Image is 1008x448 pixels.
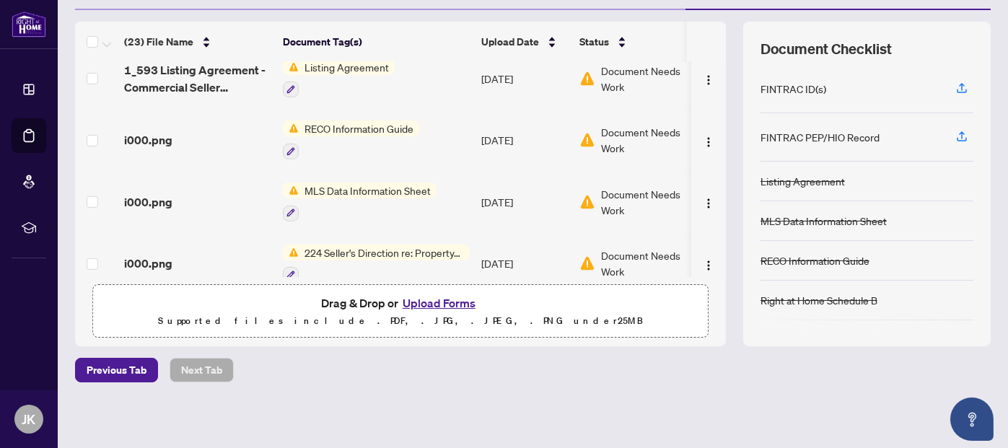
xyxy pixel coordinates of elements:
div: FINTRAC PEP/HIO Record [761,129,880,145]
div: Right at Home Schedule B [761,292,877,308]
span: i000.png [124,255,172,272]
div: MLS Data Information Sheet [761,213,887,229]
span: MLS Data Information Sheet [299,183,437,198]
img: Logo [703,74,714,86]
div: FINTRAC ID(s) [761,81,826,97]
button: Logo [697,190,720,214]
img: Document Status [579,255,595,271]
span: Document Needs Work [601,186,691,218]
button: Next Tab [170,358,234,382]
button: Open asap [950,398,994,441]
div: RECO Information Guide [761,252,869,268]
img: Document Status [579,194,595,210]
button: Logo [697,128,720,151]
button: Status Icon224 Seller's Direction re: Property/Offers - Important Information for Seller Acknowle... [283,245,470,284]
button: Status IconMLS Data Information Sheet [283,183,437,221]
span: 1_593 Listing Agreement - Commercial Seller Designated Representation Agreement - PropTx-[PERSON_... [124,61,271,96]
button: Upload Forms [398,294,480,312]
td: [DATE] [475,109,574,171]
th: Upload Date [475,22,574,62]
th: Document Tag(s) [277,22,475,62]
td: [DATE] [475,233,574,295]
span: Document Needs Work [601,247,691,279]
span: Status [579,34,609,50]
span: RECO Information Guide [299,120,419,136]
span: 224 Seller's Direction re: Property/Offers - Important Information for Seller Acknowledgement [299,245,470,260]
span: Document Needs Work [601,124,691,156]
span: Listing Agreement [299,59,395,75]
th: Status [574,22,696,62]
span: i000.png [124,131,172,149]
span: (23) File Name [124,34,193,50]
img: Logo [703,136,714,148]
span: i000.png [124,193,172,211]
img: Document Status [579,132,595,148]
button: Previous Tab [75,358,158,382]
span: Document Checklist [761,39,892,59]
img: Logo [703,260,714,271]
img: Status Icon [283,59,299,75]
div: Listing Agreement [761,173,845,189]
button: Logo [697,252,720,275]
img: Logo [703,198,714,209]
img: Document Status [579,71,595,87]
span: Drag & Drop orUpload FormsSupported files include .PDF, .JPG, .JPEG, .PNG under25MB [93,285,708,338]
span: Document Needs Work [601,63,691,95]
td: [DATE] [475,48,574,110]
button: Status IconListing Agreement [283,59,395,98]
img: logo [12,11,46,38]
span: Drag & Drop or [321,294,480,312]
img: Status Icon [283,183,299,198]
img: Status Icon [283,245,299,260]
span: Previous Tab [87,359,146,382]
button: Status IconRECO Information Guide [283,120,419,159]
p: Supported files include .PDF, .JPG, .JPEG, .PNG under 25 MB [102,312,699,330]
th: (23) File Name [118,22,277,62]
button: Logo [697,67,720,90]
img: Status Icon [283,120,299,136]
span: Upload Date [481,34,539,50]
td: [DATE] [475,171,574,233]
span: JK [22,409,36,429]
